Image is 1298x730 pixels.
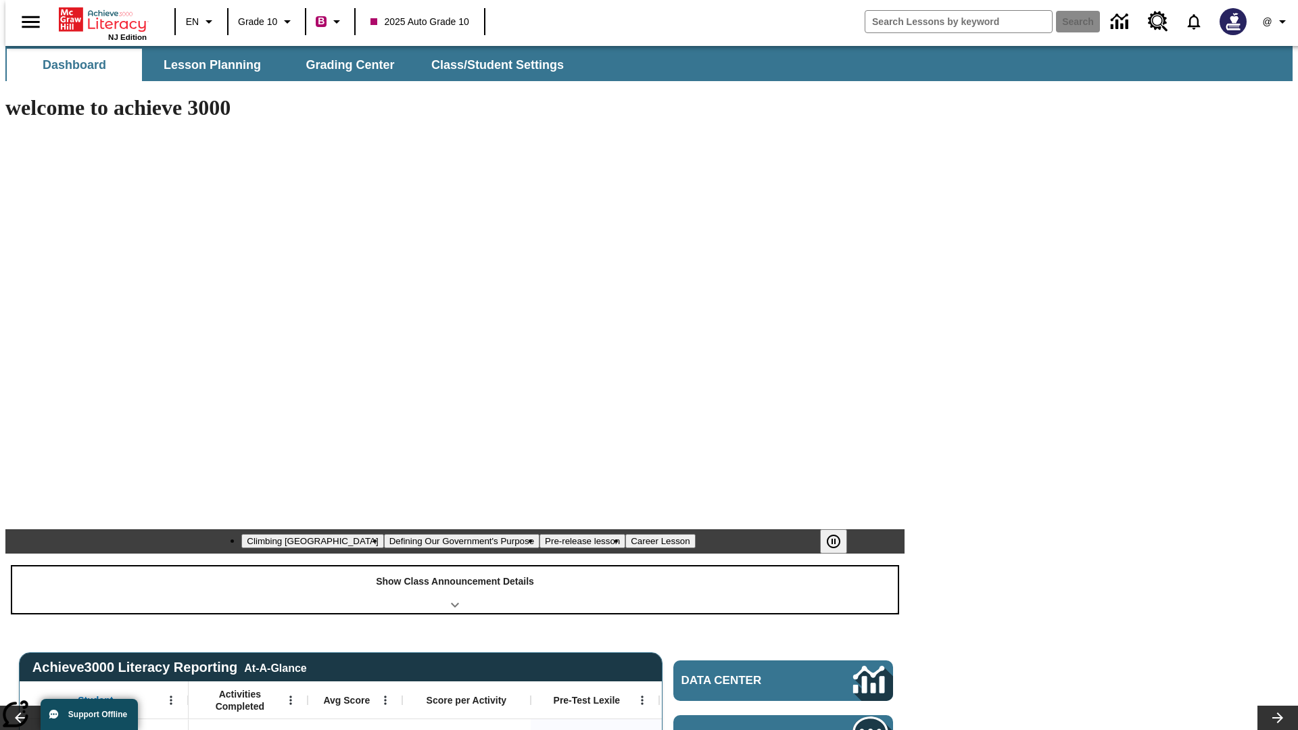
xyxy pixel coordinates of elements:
span: Achieve3000 Literacy Reporting [32,660,307,675]
button: Slide 1 Climbing Mount Tai [241,534,383,548]
a: Resource Center, Will open in new tab [1140,3,1176,40]
div: At-A-Glance [244,660,306,675]
button: Grading Center [283,49,418,81]
button: Slide 4 Career Lesson [625,534,695,548]
img: Avatar [1220,8,1247,35]
a: Notifications [1176,4,1211,39]
button: Open side menu [11,2,51,42]
button: Open Menu [375,690,395,710]
p: Show Class Announcement Details [376,575,534,589]
span: Pre-Test Lexile [554,694,621,706]
a: Home [59,6,147,33]
a: Data Center [673,660,893,701]
span: 2025 Auto Grade 10 [370,15,468,29]
span: Avg Score [323,694,370,706]
input: search field [865,11,1052,32]
span: Score per Activity [427,694,507,706]
span: @ [1262,15,1272,29]
div: Home [59,5,147,41]
h1: welcome to achieve 3000 [5,95,905,120]
div: SubNavbar [5,49,576,81]
a: Data Center [1103,3,1140,41]
button: Profile/Settings [1255,9,1298,34]
button: Lesson carousel, Next [1257,706,1298,730]
span: EN [186,15,199,29]
button: Slide 3 Pre-release lesson [539,534,625,548]
button: Slide 2 Defining Our Government's Purpose [384,534,539,548]
button: Dashboard [7,49,142,81]
button: Language: EN, Select a language [180,9,223,34]
button: Open Menu [161,690,181,710]
span: Support Offline [68,710,127,719]
div: SubNavbar [5,46,1293,81]
button: Pause [820,529,847,554]
div: Show Class Announcement Details [12,566,898,613]
button: Select a new avatar [1211,4,1255,39]
button: Class/Student Settings [420,49,575,81]
span: NJ Edition [108,33,147,41]
button: Boost Class color is violet red. Change class color [310,9,350,34]
span: Grade 10 [238,15,277,29]
span: Data Center [681,674,808,687]
button: Open Menu [281,690,301,710]
span: Activities Completed [195,688,285,712]
span: B [318,13,324,30]
div: Pause [820,529,861,554]
span: Student [78,694,113,706]
button: Lesson Planning [145,49,280,81]
button: Grade: Grade 10, Select a grade [233,9,301,34]
button: Support Offline [41,699,138,730]
button: Open Menu [632,690,652,710]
